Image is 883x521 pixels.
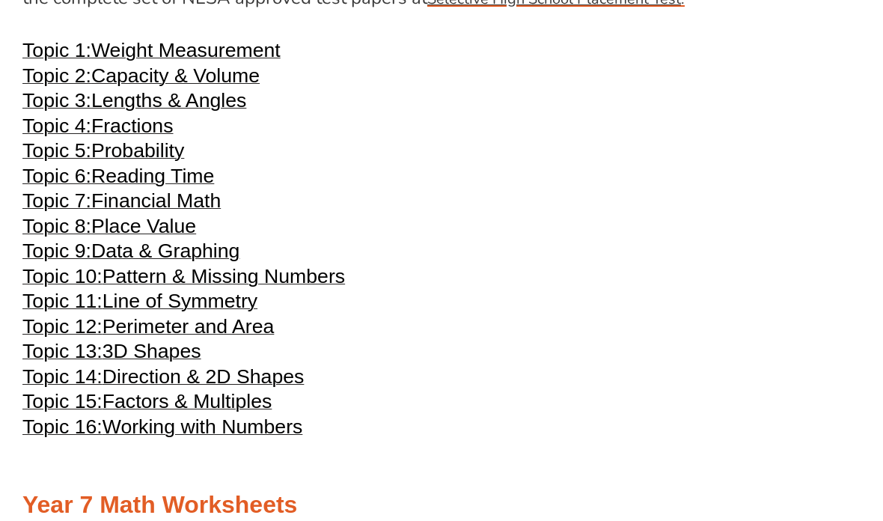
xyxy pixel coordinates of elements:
a: Topic 1:Weight Measurement [22,46,281,61]
span: Topic 13: [22,341,103,363]
span: Capacity & Volume [91,65,260,88]
span: Topic 5: [22,140,91,162]
span: Financial Math [91,190,221,213]
a: Topic 15:Factors & Multiples [22,397,272,412]
a: Topic 11:Line of Symmetry [22,297,257,312]
span: Topic 10: [22,266,103,288]
a: Topic 7:Financial Math [22,197,221,212]
span: Topic 2: [22,65,91,88]
a: Topic 12:Perimeter and Area [22,323,274,338]
span: Topic 14: [22,366,103,389]
a: Topic 5:Probability [22,147,184,162]
span: Perimeter and Area [103,316,275,338]
span: Topic 8: [22,216,91,238]
a: Topic 16:Working with Numbers [22,423,302,438]
span: Place Value [91,216,196,238]
span: Lengths & Angles [91,90,246,112]
span: Probability [91,140,184,162]
span: Topic 4: [22,115,91,138]
span: Pattern & Missing Numbers [103,266,345,288]
a: Topic 8:Place Value [22,222,196,237]
span: Direction & 2D Shapes [103,366,305,389]
span: Topic 1: [22,40,91,62]
span: Working with Numbers [103,416,303,439]
span: Fractions [91,115,174,138]
span: Topic 15: [22,391,103,413]
a: Topic 13:3D Shapes [22,347,201,362]
span: Weight Measurement [91,40,281,62]
span: 3D Shapes [103,341,201,363]
a: Topic 2:Capacity & Volume [22,72,260,87]
a: Topic 6:Reading Time [22,172,214,187]
a: Topic 3:Lengths & Angles [22,97,246,112]
a: Topic 10:Pattern & Missing Numbers [22,272,345,287]
span: Topic 7: [22,190,91,213]
span: Factors & Multiples [103,391,272,413]
span: Topic 6: [22,165,91,188]
span: Reading Time [91,165,214,188]
span: Topic 3: [22,90,91,112]
span: Topic 9: [22,240,91,263]
a: Topic 14:Direction & 2D Shapes [22,373,304,388]
span: Topic 11: [22,290,103,313]
span: Topic 12: [22,316,103,338]
span: Line of Symmetry [103,290,257,313]
a: Topic 9:Data & Graphing [22,247,239,262]
a: Topic 4:Fractions [22,122,174,137]
iframe: Chat Widget [619,352,883,521]
span: Data & Graphing [91,240,240,263]
span: Topic 16: [22,416,103,439]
